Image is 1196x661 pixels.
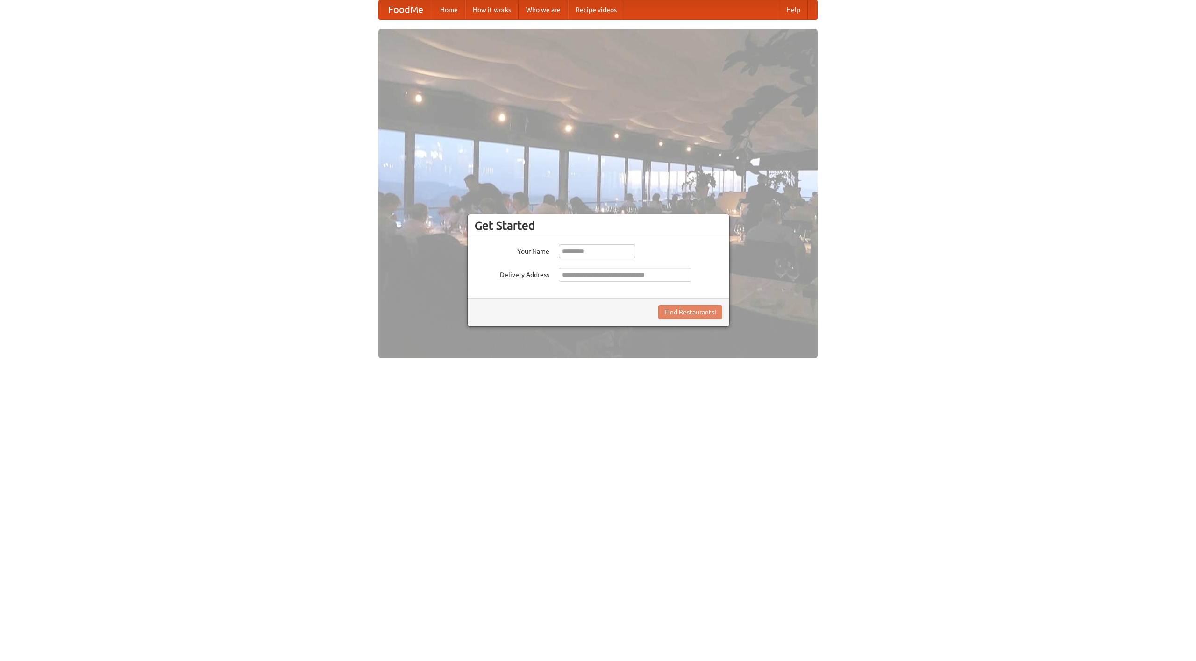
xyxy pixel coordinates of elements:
a: Help [779,0,808,19]
button: Find Restaurants! [658,305,722,319]
a: Home [433,0,465,19]
a: FoodMe [379,0,433,19]
label: Your Name [475,244,549,256]
label: Delivery Address [475,268,549,279]
a: Who we are [519,0,568,19]
h3: Get Started [475,219,722,233]
a: How it works [465,0,519,19]
a: Recipe videos [568,0,624,19]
